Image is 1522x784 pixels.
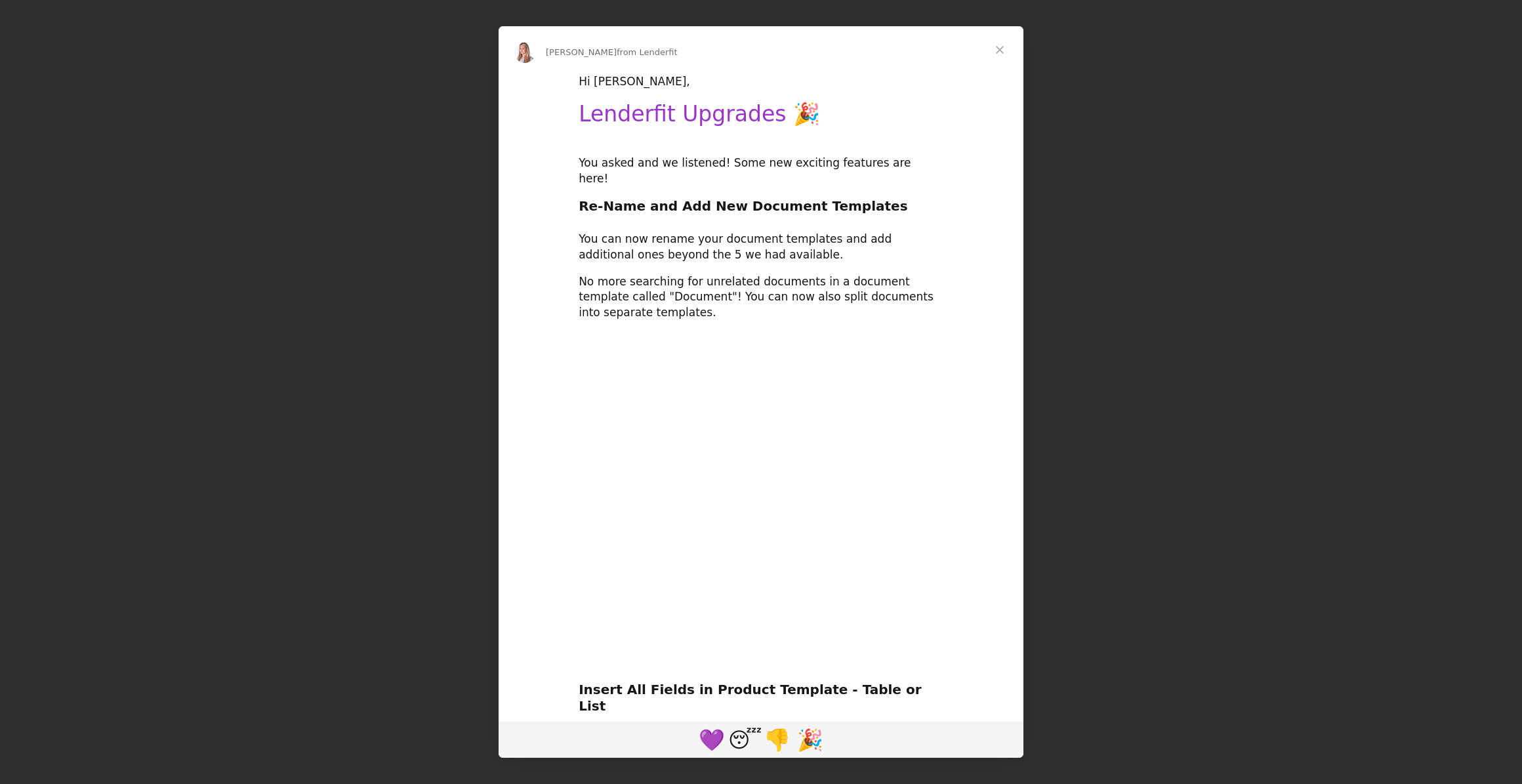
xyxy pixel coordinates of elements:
[579,155,943,187] div: You asked and we listened! Some new exciting features are here!
[579,274,943,321] div: No more searching for unrelated documents in a document template called "Document"! You can now a...
[761,724,794,755] span: 1 reaction
[514,42,535,63] img: Profile image for Allison
[546,47,617,57] span: [PERSON_NAME]
[728,724,761,755] span: sleeping reaction
[794,724,827,755] span: tada reaction
[695,724,728,755] span: purple heart reaction
[797,728,823,753] span: 🎉
[579,197,943,222] h2: Re-Name and Add New Document Templates
[579,101,943,136] h1: Lenderfit Upgrades 🎉
[699,728,725,753] span: 💜
[976,26,1023,73] span: Close
[579,74,943,90] div: Hi [PERSON_NAME],
[764,728,791,753] span: 👎
[579,681,943,722] h2: Insert All Fields in Product Template - Table or List
[728,728,762,753] span: 😴
[617,47,678,57] span: from Lenderfit
[579,232,943,263] div: You can now rename your document templates and add additional ones beyond the 5 we had available.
